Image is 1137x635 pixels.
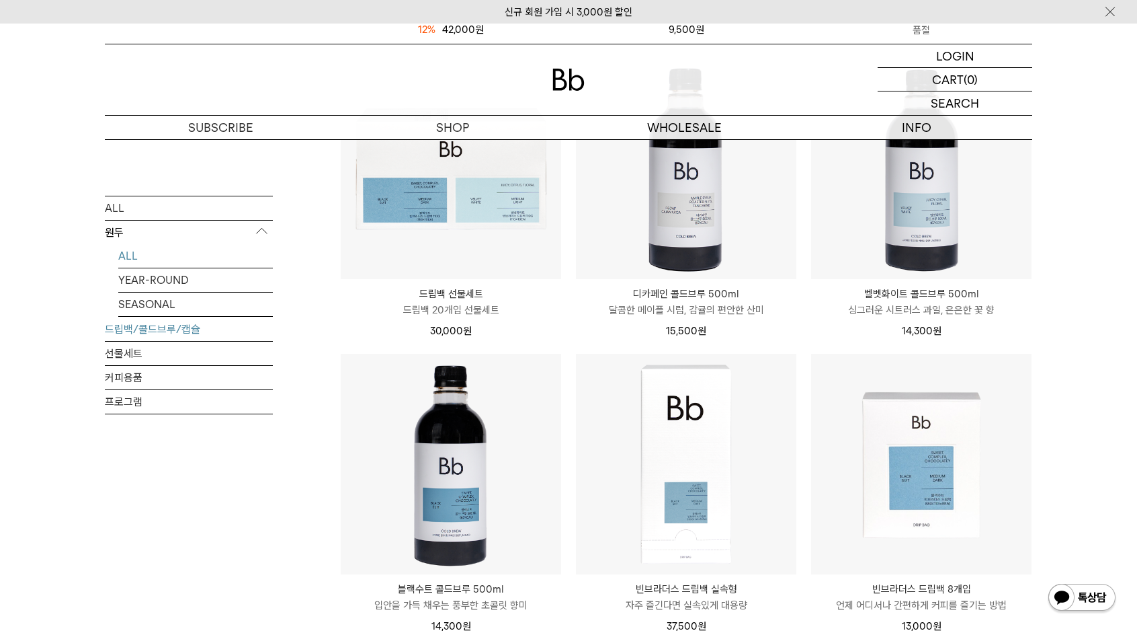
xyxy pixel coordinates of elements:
img: 카카오톡 채널 1:1 채팅 버튼 [1047,583,1117,615]
img: 로고 [552,69,585,91]
img: 디카페인 콜드브루 500ml [576,59,796,279]
a: 빈브라더스 드립백 실속형 자주 즐긴다면 실속있게 대용량 [576,581,796,613]
a: 벨벳화이트 콜드브루 500ml 싱그러운 시트러스 과일, 은은한 꽃 향 [811,286,1031,318]
span: 37,500 [667,620,706,632]
p: (0) [964,68,978,91]
a: 커피용품 [105,365,273,389]
a: 디카페인 콜드브루 500ml 달콤한 메이플 시럽, 감귤의 편안한 산미 [576,286,796,318]
a: 선물세트 [105,341,273,365]
p: 입안을 가득 채우는 풍부한 초콜릿 향미 [341,597,561,613]
a: SHOP [337,116,568,139]
p: INFO [800,116,1032,139]
p: 자주 즐긴다면 실속있게 대용량 [576,597,796,613]
p: 디카페인 콜드브루 500ml [576,286,796,302]
a: 드립백 선물세트 드립백 20개입 선물세트 [341,286,561,318]
p: 빈브라더스 드립백 실속형 [576,581,796,597]
span: 원 [698,620,706,632]
p: WHOLESALE [568,116,800,139]
p: 벨벳화이트 콜드브루 500ml [811,286,1031,302]
a: 프로그램 [105,389,273,413]
p: 드립백 선물세트 [341,286,561,302]
p: LOGIN [936,44,974,67]
img: 블랙수트 콜드브루 500ml [341,354,561,574]
span: 15,500 [666,325,706,337]
p: 빈브라더스 드립백 8개입 [811,581,1031,597]
img: 빈브라더스 드립백 실속형 [576,354,796,574]
span: 14,300 [902,325,941,337]
span: 원 [462,620,471,632]
span: 원 [698,325,706,337]
a: 신규 회원 가입 시 3,000원 할인 [505,6,632,18]
span: 원 [463,325,472,337]
img: 드립백 선물세트 [341,59,561,279]
p: SEARCH [931,91,979,115]
p: 싱그러운 시트러스 과일, 은은한 꽃 향 [811,302,1031,318]
a: LOGIN [878,44,1032,68]
a: SEASONAL [118,292,273,315]
span: 13,000 [902,620,941,632]
a: 블랙수트 콜드브루 500ml 입안을 가득 채우는 풍부한 초콜릿 향미 [341,581,561,613]
a: 드립백/콜드브루/캡슐 [105,317,273,340]
p: 언제 어디서나 간편하게 커피를 즐기는 방법 [811,597,1031,613]
p: 달콤한 메이플 시럽, 감귤의 편안한 산미 [576,302,796,318]
p: CART [932,68,964,91]
a: SUBSCRIBE [105,116,337,139]
p: 블랙수트 콜드브루 500ml [341,581,561,597]
span: 원 [933,325,941,337]
a: 빈브라더스 드립백 8개입 언제 어디서나 간편하게 커피를 즐기는 방법 [811,581,1031,613]
p: 드립백 20개입 선물세트 [341,302,561,318]
span: 원 [933,620,941,632]
span: 14,300 [431,620,471,632]
p: 원두 [105,220,273,244]
a: ALL [118,244,273,267]
a: CART (0) [878,68,1032,91]
span: 30,000 [430,325,472,337]
img: 벨벳화이트 콜드브루 500ml [811,59,1031,279]
a: YEAR-ROUND [118,268,273,291]
a: ALL [105,196,273,219]
img: 빈브라더스 드립백 8개입 [811,354,1031,574]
